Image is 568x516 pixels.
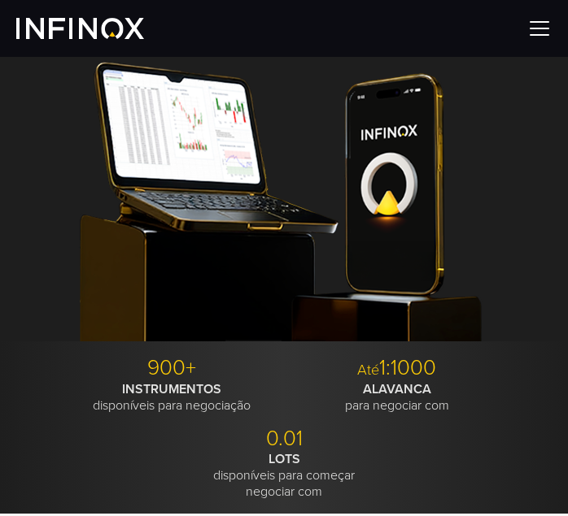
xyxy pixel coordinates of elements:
strong: INSTRUMENTOS [122,381,221,397]
p: para negociar com [291,381,504,414]
strong: ALAVANCA [363,381,431,397]
p: disponíveis para negociação [65,381,278,414]
p: disponíveis para começar negociar com [177,451,391,500]
p: 1:1000 [291,355,504,381]
p: 900+ [65,355,278,381]
span: Até [357,361,379,379]
strong: LOTS [269,451,300,467]
p: 0.01 [177,426,391,452]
